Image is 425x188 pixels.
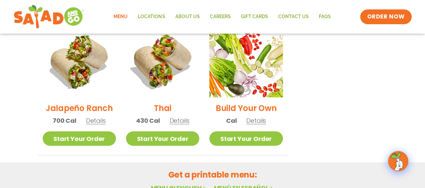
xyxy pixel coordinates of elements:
a: Start Your Order [126,131,199,146]
h2: Jalapeño Ranch [46,102,113,114]
img: wpChatIcon [389,152,408,171]
a: FAQs [313,9,336,25]
img: Product photo for Jalapeño Ranch Wrap [43,24,116,97]
a: Careers [205,9,236,25]
span: Details [86,116,106,125]
span: Cal [226,116,237,125]
img: new-SAG-logo-768×292 [13,3,84,30]
a: Start Your Order [209,131,283,146]
a: ORDER NOW [360,9,411,24]
span: Details [170,116,189,125]
span: Details [246,116,266,125]
a: Start Your Order [43,131,116,146]
a: About Us [170,9,205,25]
h2: Thai [154,102,171,114]
a: Menu [109,9,133,25]
a: GIFT CARDS [236,9,273,25]
img: Product photo for Build Your Own [209,24,283,97]
span: 430 Cal [136,116,160,125]
h2: Get a printable menu: [38,168,388,180]
a: Contact Us [273,9,313,25]
span: 700 Cal [53,116,76,125]
h2: Build Your Own [216,102,277,114]
a: Locations [133,9,170,25]
nav: Menu [109,9,336,25]
img: Product photo for Thai Wrap [126,24,199,97]
span: ORDER NOW [367,13,405,21]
